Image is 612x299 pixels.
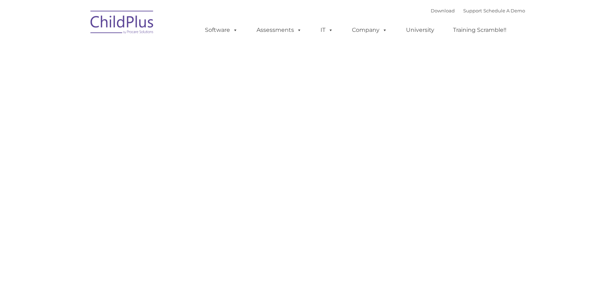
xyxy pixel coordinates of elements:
[345,23,394,37] a: Company
[431,8,525,13] font: |
[399,23,441,37] a: University
[446,23,513,37] a: Training Scramble!!
[87,6,158,41] img: ChildPlus by Procare Solutions
[198,23,245,37] a: Software
[313,23,340,37] a: IT
[249,23,309,37] a: Assessments
[431,8,455,13] a: Download
[483,8,525,13] a: Schedule A Demo
[463,8,482,13] a: Support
